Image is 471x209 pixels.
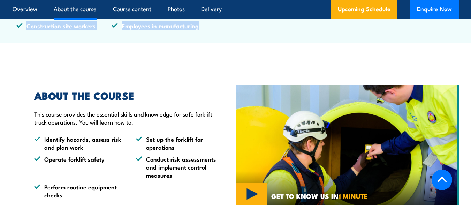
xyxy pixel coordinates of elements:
strong: 1 MINUTE [339,191,368,201]
li: Construction site workers [16,22,112,30]
li: Employees in manufacturing [112,22,207,30]
li: Operate forklift safety [34,155,123,179]
li: Identify hazards, assess risk and plan work [34,135,123,151]
p: This course provides the essential skills and knowledge for safe forklift truck operations. You w... [34,110,225,126]
span: GET TO KNOW US IN [271,193,368,199]
h2: ABOUT THE COURSE [34,91,225,100]
li: Set up the forklift for operations [136,135,225,151]
li: Perform routine equipment checks [34,183,123,199]
li: Conduct risk assessments and implement control measures [136,155,225,179]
